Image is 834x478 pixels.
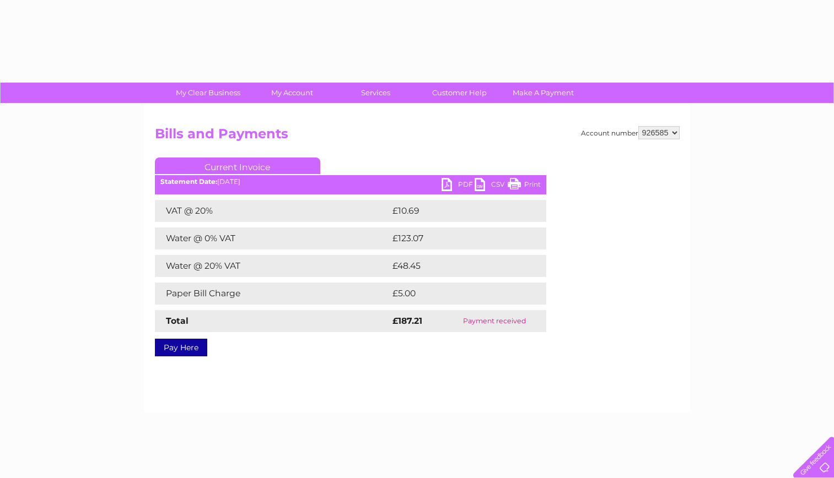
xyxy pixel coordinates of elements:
a: Services [330,83,421,103]
a: Pay Here [155,339,207,356]
div: [DATE] [155,178,546,186]
h2: Bills and Payments [155,126,680,147]
strong: £187.21 [392,316,422,326]
b: Statement Date: [160,177,217,186]
td: £48.45 [390,255,524,277]
a: PDF [442,178,475,194]
td: VAT @ 20% [155,200,390,222]
a: Customer Help [414,83,505,103]
a: Print [508,178,541,194]
td: Payment received [443,310,546,332]
td: £123.07 [390,227,526,249]
a: Current Invoice [155,157,320,174]
strong: Total [166,316,189,326]
a: CSV [475,178,508,194]
a: My Account [246,83,337,103]
td: Paper Bill Charge [155,283,390,305]
td: £10.69 [390,200,524,222]
td: £5.00 [390,283,521,305]
td: Water @ 20% VAT [155,255,390,277]
a: My Clear Business [163,83,254,103]
td: Water @ 0% VAT [155,227,390,249]
div: Account number [581,126,680,139]
a: Make A Payment [498,83,589,103]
